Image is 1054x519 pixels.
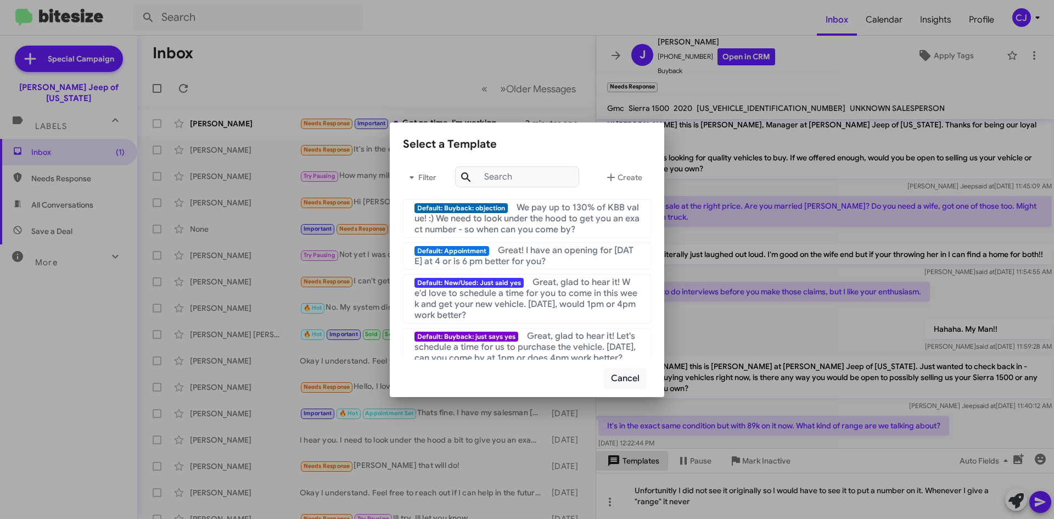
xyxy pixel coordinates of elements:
span: Default: Buyback: just says yes [414,332,518,342]
span: Default: New/Used: Just said yes [414,278,524,288]
span: We pay up to 130% of KBB value! :) We need to look under the hood to get you an exact number - so... [414,202,640,235]
span: Create [604,168,642,187]
span: Great, glad to hear it! We'd love to schedule a time for you to come in this week and get your ne... [414,277,637,321]
button: Create [596,164,651,191]
span: Great, glad to hear it! Let's schedule a time for us to purchase the vehicle. [DATE], can you com... [414,331,636,364]
div: Select a Template [403,136,651,153]
span: Filter [403,168,438,187]
input: Search [455,166,579,187]
span: Default: Buyback: objection [414,203,508,213]
span: Default: Appointment [414,246,489,256]
button: Filter [403,164,438,191]
span: Great! I have an opening for [DATE] at 4 or is 6 pm better for you? [414,245,633,267]
button: Cancel [604,368,647,389]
